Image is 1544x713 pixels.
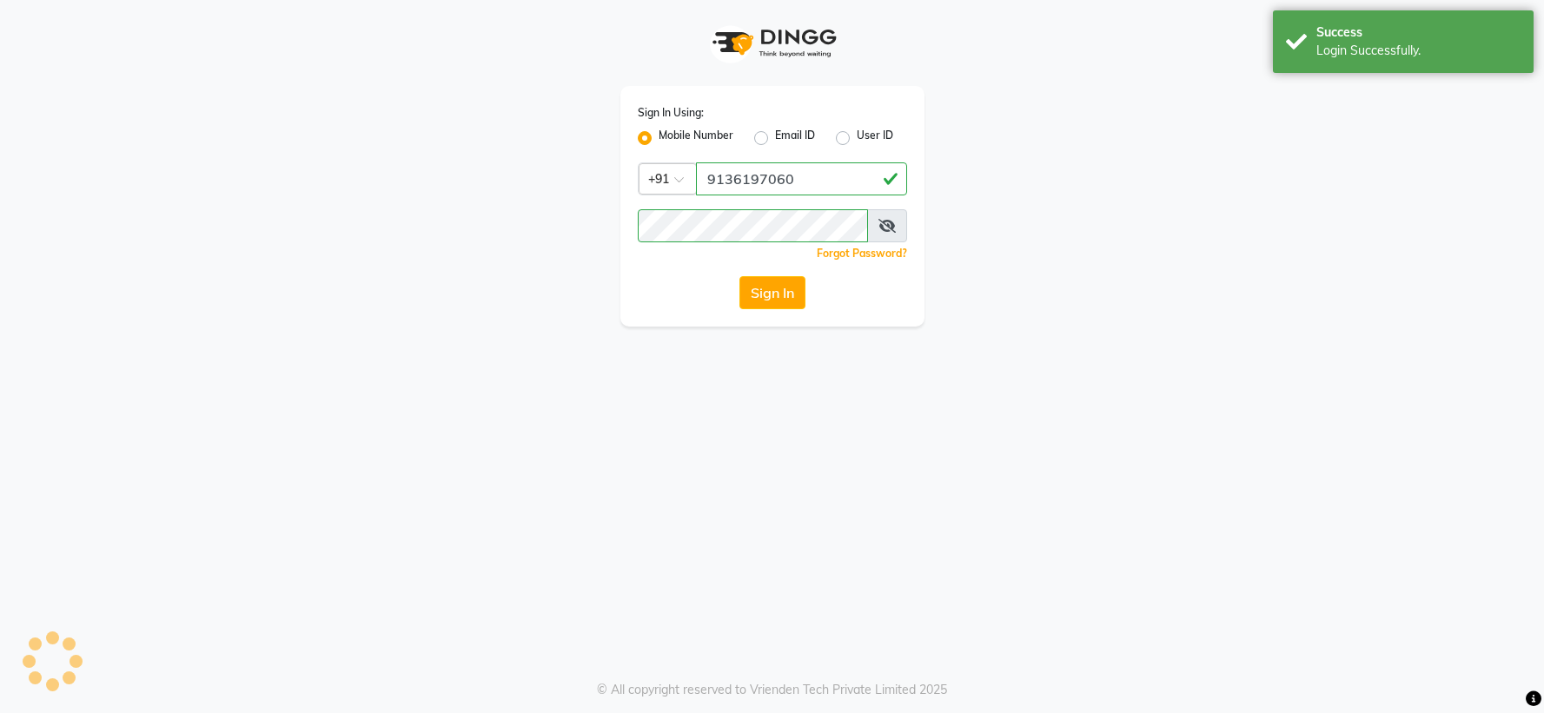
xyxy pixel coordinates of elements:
img: logo1.svg [703,17,842,69]
label: Sign In Using: [638,105,704,121]
input: Username [696,162,907,195]
a: Forgot Password? [817,247,907,260]
input: Username [638,209,868,242]
div: Success [1316,23,1521,42]
label: Mobile Number [659,128,733,149]
label: User ID [857,128,893,149]
div: Login Successfully. [1316,42,1521,60]
button: Sign In [739,276,805,309]
label: Email ID [775,128,815,149]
